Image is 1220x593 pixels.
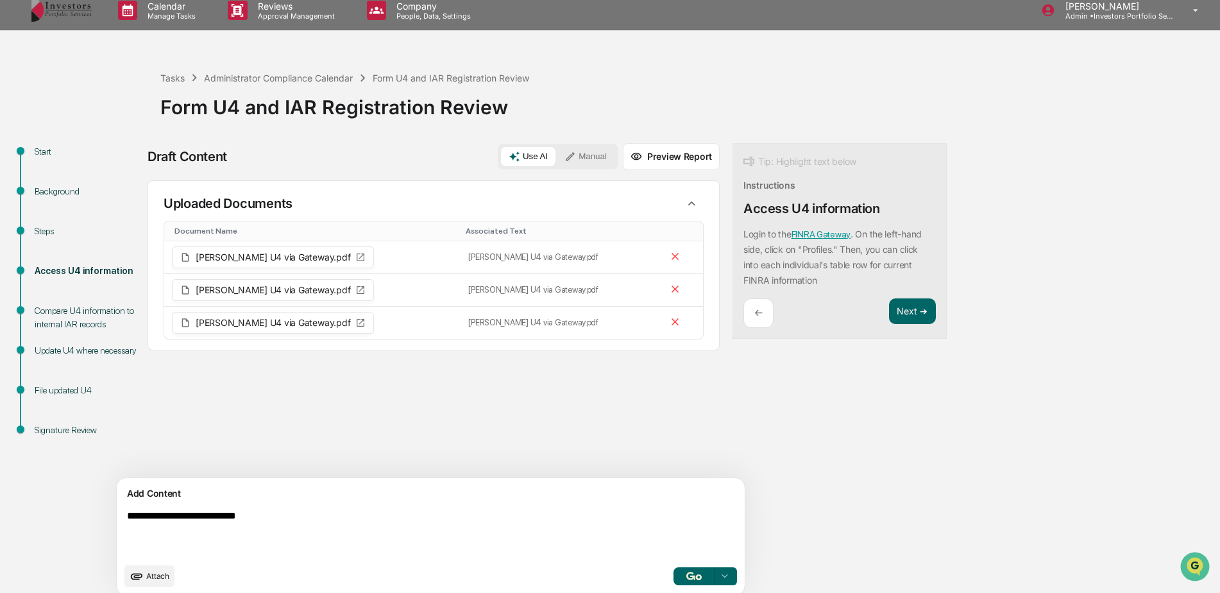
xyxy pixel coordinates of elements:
[8,157,88,180] a: 🖐️Preclearance
[35,145,140,159] div: Start
[666,280,684,300] button: Remove file
[13,187,23,198] div: 🔎
[13,163,23,173] div: 🖐️
[754,307,763,319] p: ←
[204,73,353,83] div: Administrator Compliance Calendar
[1055,12,1174,21] p: Admin • Investors Portfolio Services
[743,180,795,191] div: Instructions
[461,274,659,307] td: [PERSON_NAME] U4 via Gateway.pdf
[33,58,212,72] input: Clear
[35,304,140,331] div: Compare U4 information to internal IAR records
[666,248,684,267] button: Remove file
[35,225,140,238] div: Steps
[386,12,477,21] p: People, Data, Settings
[466,227,654,236] div: Toggle SortBy
[164,196,292,211] p: Uploaded Documents
[8,181,86,204] a: 🔎Data Lookup
[674,567,715,585] button: Go
[35,264,140,278] div: Access U4 information
[889,298,936,325] button: Next ➔
[174,227,455,236] div: Toggle SortBy
[461,241,659,274] td: [PERSON_NAME] U4 via Gateway.pdf
[35,344,140,357] div: Update U4 where necessary
[557,147,614,166] button: Manual
[35,185,140,198] div: Background
[792,229,851,239] a: FINRA Gateway
[386,1,477,12] p: Company
[1055,1,1174,12] p: [PERSON_NAME]
[128,218,155,227] span: Pylon
[623,143,720,170] button: Preview Report
[146,571,169,581] span: Attach
[35,424,140,437] div: Signature Review
[13,27,233,47] p: How can we help?
[137,12,202,21] p: Manage Tasks
[743,201,880,216] div: Access U4 information
[196,318,350,327] span: [PERSON_NAME] U4 via Gateway.pdf
[93,163,103,173] div: 🗄️
[686,572,702,580] img: Go
[90,217,155,227] a: Powered byPylon
[88,157,164,180] a: 🗄️Attestations
[461,307,659,339] td: [PERSON_NAME] U4 via Gateway.pdf
[248,1,341,12] p: Reviews
[1179,551,1214,585] iframe: Open customer support
[106,162,159,175] span: Attestations
[160,73,185,83] div: Tasks
[44,98,210,111] div: Start new chat
[501,147,555,166] button: Use AI
[124,486,737,501] div: Add Content
[743,154,856,169] div: Tip: Highlight text below
[13,98,36,121] img: 1746055101610-c473b297-6a78-478c-a979-82029cc54cd1
[248,12,341,21] p: Approval Management
[124,565,174,587] button: upload document
[373,73,529,83] div: Form U4 and IAR Registration Review
[148,149,227,164] div: Draft Content
[137,1,202,12] p: Calendar
[196,253,350,262] span: [PERSON_NAME] U4 via Gateway.pdf
[218,102,233,117] button: Start new chat
[26,186,81,199] span: Data Lookup
[666,313,684,332] button: Remove file
[44,111,162,121] div: We're available if you need us!
[196,286,350,295] span: [PERSON_NAME] U4 via Gateway.pdf
[743,228,922,286] p: Login to the . On the left-hand side, click on "Profiles." Then, you can click into each individu...
[26,162,83,175] span: Preclearance
[160,85,1214,119] div: Form U4 and IAR Registration Review
[35,384,140,397] div: File updated U4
